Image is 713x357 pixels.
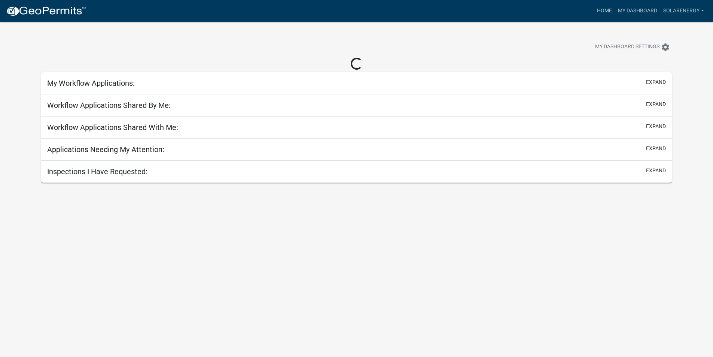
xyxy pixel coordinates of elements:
span: My Dashboard Settings [595,43,659,52]
i: settings [661,43,670,52]
button: expand [646,167,666,175]
a: SolarEnergy [660,4,707,18]
h5: My Workflow Applications: [47,79,135,88]
a: Home [594,4,615,18]
a: My Dashboard [615,4,660,18]
button: expand [646,145,666,152]
button: My Dashboard Settingssettings [589,40,676,54]
h5: Workflow Applications Shared By Me: [47,101,171,110]
button: expand [646,122,666,130]
h5: Inspections I Have Requested: [47,167,147,176]
button: expand [646,100,666,108]
h5: Applications Needing My Attention: [47,145,164,154]
button: expand [646,78,666,86]
h5: Workflow Applications Shared With Me: [47,123,178,132]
